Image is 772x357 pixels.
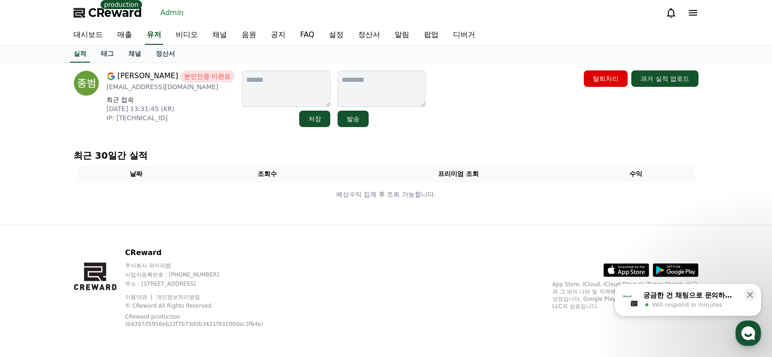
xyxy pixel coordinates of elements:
a: 설정 [322,26,351,45]
p: 사업자등록번호 : [PHONE_NUMBER] [125,271,286,278]
span: [PERSON_NAME] [117,70,178,82]
p: 주소 : [STREET_ADDRESS] [125,280,286,288]
a: 유저 [145,26,163,45]
a: 태그 [94,45,121,63]
p: [DATE] 13:31:45 (KR) [106,104,235,113]
a: 대시보드 [66,26,110,45]
a: CReward [74,5,142,20]
a: 채널 [121,45,148,63]
a: Admin [157,5,187,20]
a: FAQ [293,26,322,45]
a: 디버거 [446,26,482,45]
p: © CReward All Rights Reserved. [125,302,286,309]
button: 과거 실적 업로드 [631,70,698,87]
a: 공지 [264,26,293,45]
p: CReward production (b4397d5956eb22f7b73d0b3421f93200dac3f64e) [125,313,271,328]
p: IP: [TECHNICAL_ID] [106,113,235,123]
th: 조회수 [195,165,340,182]
a: 음원 [234,26,264,45]
a: 비디오 [169,26,205,45]
a: 정산서 [351,26,387,45]
a: 알림 [387,26,417,45]
a: 실적 [70,45,90,63]
p: 주식회사 와이피랩 [125,262,286,269]
a: 매출 [110,26,139,45]
p: 최근 접속 [106,95,235,104]
a: 정산서 [148,45,182,63]
th: 프리미엄 조회 [340,165,577,182]
button: 탈퇴처리 [584,70,628,87]
span: CReward [88,5,142,20]
button: 발송 [338,111,369,127]
a: 채널 [205,26,234,45]
th: 수익 [577,165,695,182]
span: 본인인증 미완료 [180,70,235,82]
p: 예상수익 집계 후 조회 가능합니다. [78,190,694,199]
th: 날짜 [77,165,195,182]
p: CReward [125,247,286,258]
p: App Store, iCloud, iCloud Drive 및 iTunes Store는 미국과 그 밖의 나라 및 지역에서 등록된 Apple Inc.의 서비스 상표입니다. Goo... [552,281,698,310]
a: 개인정보처리방침 [156,294,200,300]
a: 팝업 [417,26,446,45]
button: 저장 [299,111,330,127]
p: 최근 30일간 실적 [74,149,698,162]
p: [EMAIL_ADDRESS][DOMAIN_NAME] [106,82,235,91]
img: profile image [74,70,99,96]
a: 이용약관 [125,294,154,300]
